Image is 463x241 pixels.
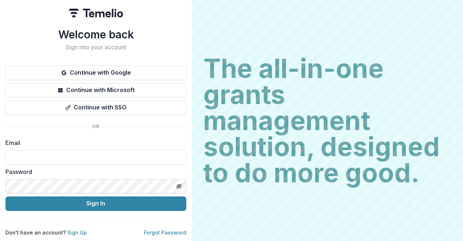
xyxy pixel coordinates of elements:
button: Sign In [5,196,186,211]
label: Email [5,138,182,147]
button: Continue with Google [5,66,186,80]
h1: Welcome back [5,28,186,41]
label: Password [5,167,182,176]
a: Sign Up [67,229,87,236]
a: Forgot Password [144,229,186,236]
button: Continue with Microsoft [5,83,186,97]
img: Temelio [69,9,123,17]
button: Toggle password visibility [173,180,185,192]
p: Don't have an account? [5,229,87,236]
h2: Sign into your account [5,44,186,51]
button: Continue with SSO [5,100,186,115]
